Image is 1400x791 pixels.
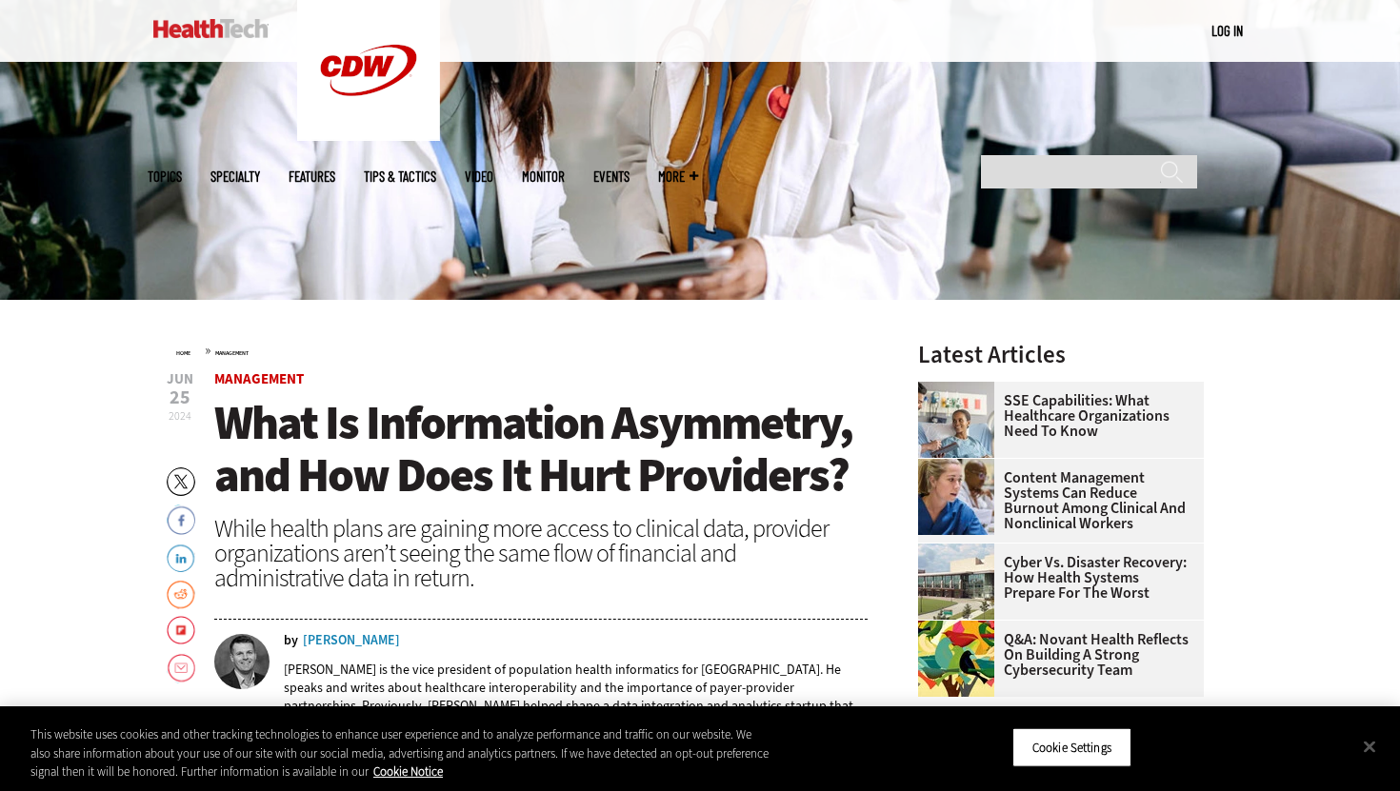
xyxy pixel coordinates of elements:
[918,393,1192,439] a: SSE Capabilities: What Healthcare Organizations Need to Know
[284,634,298,647] span: by
[918,459,994,535] img: nurses talk in front of desktop computer
[918,343,1204,366] h3: Latest Articles
[593,169,630,184] a: Events
[658,169,698,184] span: More
[465,169,493,184] a: Video
[284,661,868,733] p: [PERSON_NAME] is the vice president of population health informatics for [GEOGRAPHIC_DATA]. He sp...
[214,634,270,689] img: Michael Westover
[1211,21,1243,41] div: User menu
[215,349,249,357] a: Management
[214,516,868,590] div: While health plans are gaining more access to clinical data, provider organizations aren’t seeing...
[167,372,193,386] span: Jun
[176,349,190,357] a: Home
[289,169,335,184] a: Features
[918,459,1004,474] a: nurses talk in front of desktop computer
[918,382,1004,397] a: Doctor speaking with patient
[918,544,1004,559] a: University of Vermont Medical Center’s main campus
[918,382,994,458] img: Doctor speaking with patient
[1012,727,1131,767] button: Cookie Settings
[1211,22,1243,39] a: Log in
[176,343,868,358] div: »
[148,169,182,184] span: Topics
[364,169,436,184] a: Tips & Tactics
[297,126,440,146] a: CDW
[1349,725,1390,767] button: Close
[303,634,400,647] a: [PERSON_NAME]
[214,369,304,388] a: Management
[918,470,1192,531] a: Content Management Systems Can Reduce Burnout Among Clinical and Nonclinical Workers
[918,555,1192,601] a: Cyber vs. Disaster Recovery: How Health Systems Prepare for the Worst
[169,408,191,424] span: 2024
[30,725,770,781] div: This website uses cookies and other tracking technologies to enhance user experience and to analy...
[167,388,193,407] span: 25
[210,169,260,184] span: Specialty
[918,544,994,620] img: University of Vermont Medical Center’s main campus
[153,19,269,38] img: Home
[522,169,565,184] a: MonITor
[918,632,1192,678] a: Q&A: Novant Health Reflects on Building a Strong Cybersecurity Team
[373,763,443,780] a: More information about your privacy
[918,621,1004,636] a: abstract illustration of a tree
[214,391,852,506] span: What Is Information Asymmetry, and How Does It Hurt Providers?
[918,621,994,697] img: abstract illustration of a tree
